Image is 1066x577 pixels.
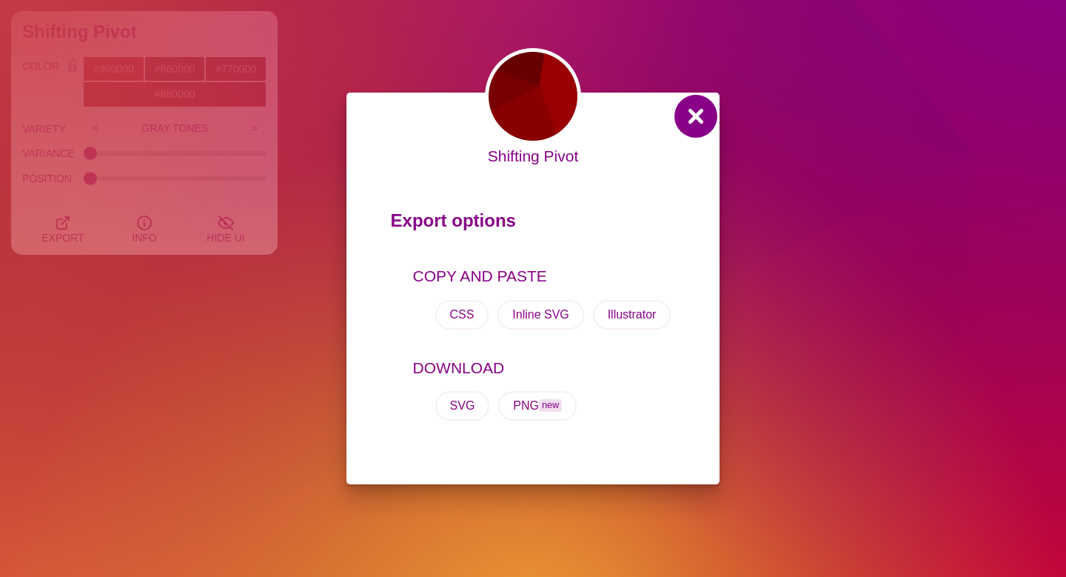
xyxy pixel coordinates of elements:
button: Inline SVG [497,300,583,330]
button: PNGnew [498,391,577,421]
img: various shades of red shapes all meeting at a central point [485,48,581,144]
button: Illustrator [593,300,671,330]
span: new [539,399,562,412]
p: DOWNLOAD [413,356,676,380]
p: Export options [391,204,676,245]
p: Shifting Pivot [485,144,581,168]
p: COPY AND PASTE [413,264,676,288]
button: SVG [435,391,490,421]
button: CSS [435,300,489,330]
